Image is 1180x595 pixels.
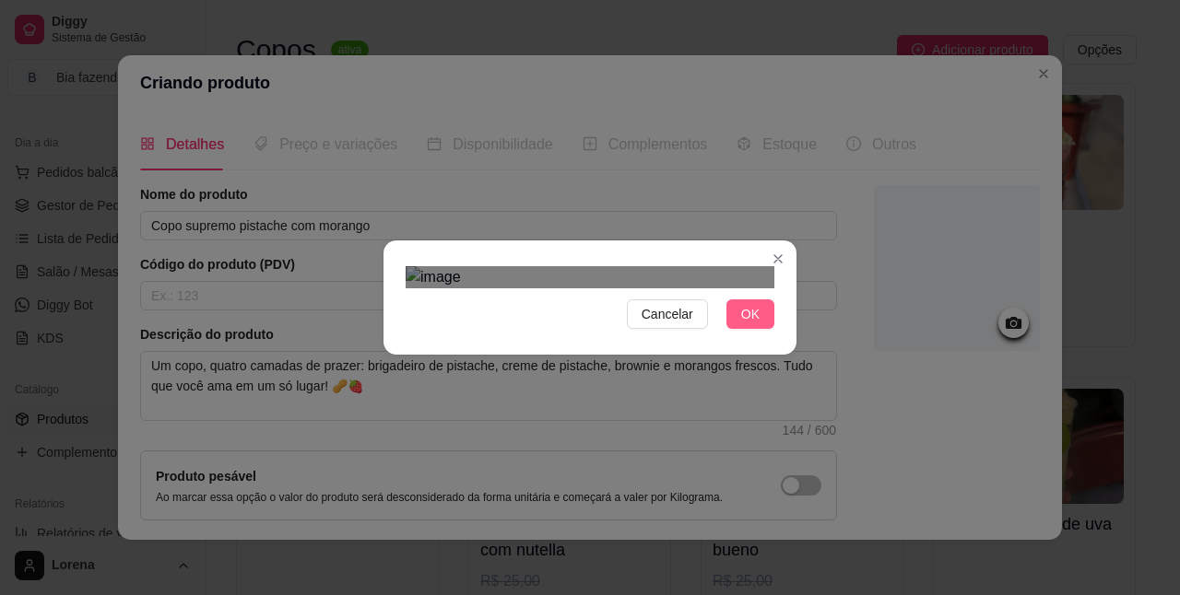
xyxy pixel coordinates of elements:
[406,266,774,288] img: image
[627,299,708,329] button: Cancelar
[741,304,760,324] span: OK
[726,299,774,329] button: OK
[763,244,793,274] button: Close
[642,304,693,324] span: Cancelar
